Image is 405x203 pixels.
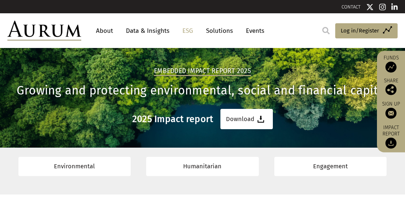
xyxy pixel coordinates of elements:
[154,67,251,76] h2: Embedded Impact report 2025
[146,157,259,176] a: Humanitarian
[335,23,398,39] a: Log in/Register
[341,4,361,10] a: CONTACT
[381,55,401,73] a: Funds
[7,83,398,98] h1: Growing and protecting environmental, social and financial capital
[391,3,398,11] img: Linkedin icon
[385,108,397,119] img: Sign up to our newsletter
[122,24,173,38] a: Data & Insights
[381,78,401,95] div: Share
[92,24,117,38] a: About
[381,124,401,149] a: Impact report
[132,114,213,125] h3: 2025 Impact report
[274,157,387,176] a: Engagement
[179,24,197,38] a: ESG
[385,62,397,73] img: Access Funds
[381,101,401,119] a: Sign up
[242,24,264,38] a: Events
[385,84,397,95] img: Share this post
[366,3,374,11] img: Twitter icon
[379,3,386,11] img: Instagram icon
[341,26,379,35] span: Log in/Register
[18,157,131,176] a: Environmental
[220,109,273,129] a: Download
[202,24,237,38] a: Solutions
[322,27,330,34] img: search.svg
[7,21,81,41] img: Aurum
